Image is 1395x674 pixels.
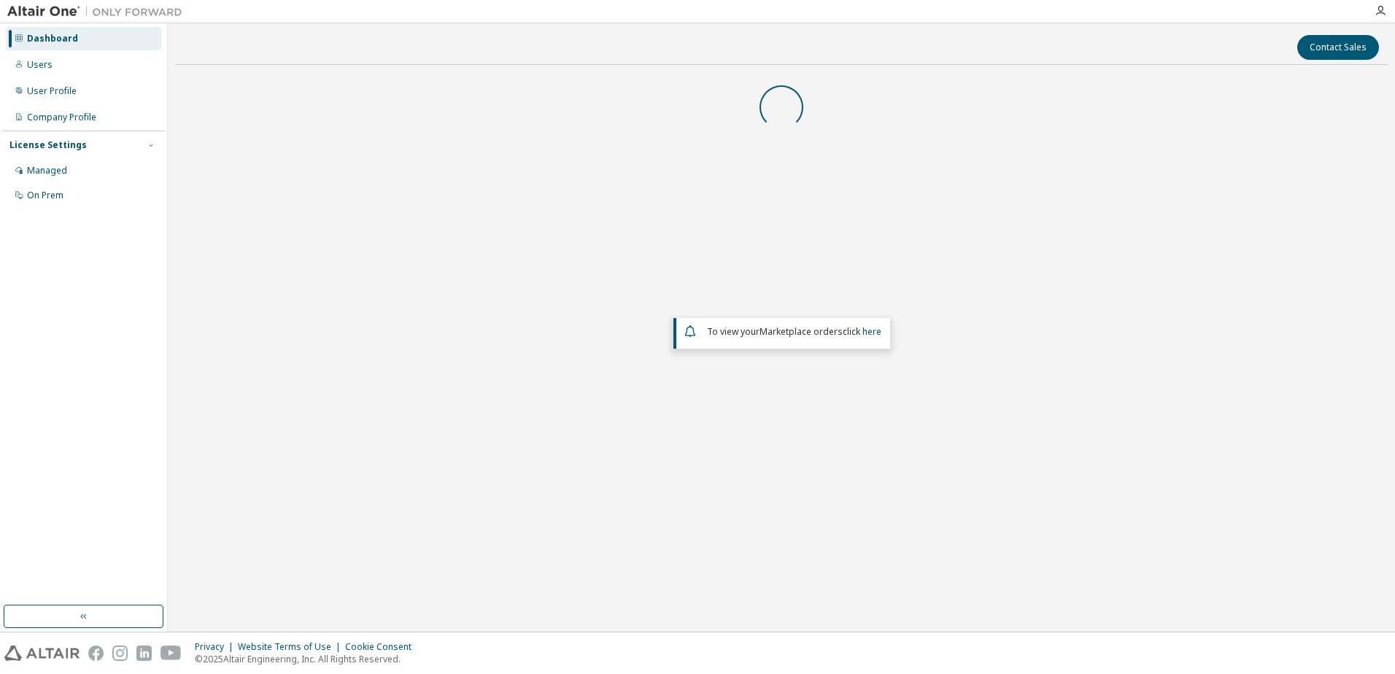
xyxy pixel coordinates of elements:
[136,646,152,661] img: linkedin.svg
[4,646,80,661] img: altair_logo.svg
[27,165,67,177] div: Managed
[27,85,77,97] div: User Profile
[238,641,345,653] div: Website Terms of Use
[707,325,881,338] span: To view your click
[1297,35,1379,60] button: Contact Sales
[7,4,190,19] img: Altair One
[88,646,104,661] img: facebook.svg
[195,641,238,653] div: Privacy
[27,59,53,71] div: Users
[27,33,78,44] div: Dashboard
[862,325,881,338] a: here
[112,646,128,661] img: instagram.svg
[9,139,87,151] div: License Settings
[760,325,843,338] em: Marketplace orders
[161,646,182,661] img: youtube.svg
[345,641,420,653] div: Cookie Consent
[27,190,63,201] div: On Prem
[195,653,420,665] p: © 2025 Altair Engineering, Inc. All Rights Reserved.
[27,112,96,123] div: Company Profile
